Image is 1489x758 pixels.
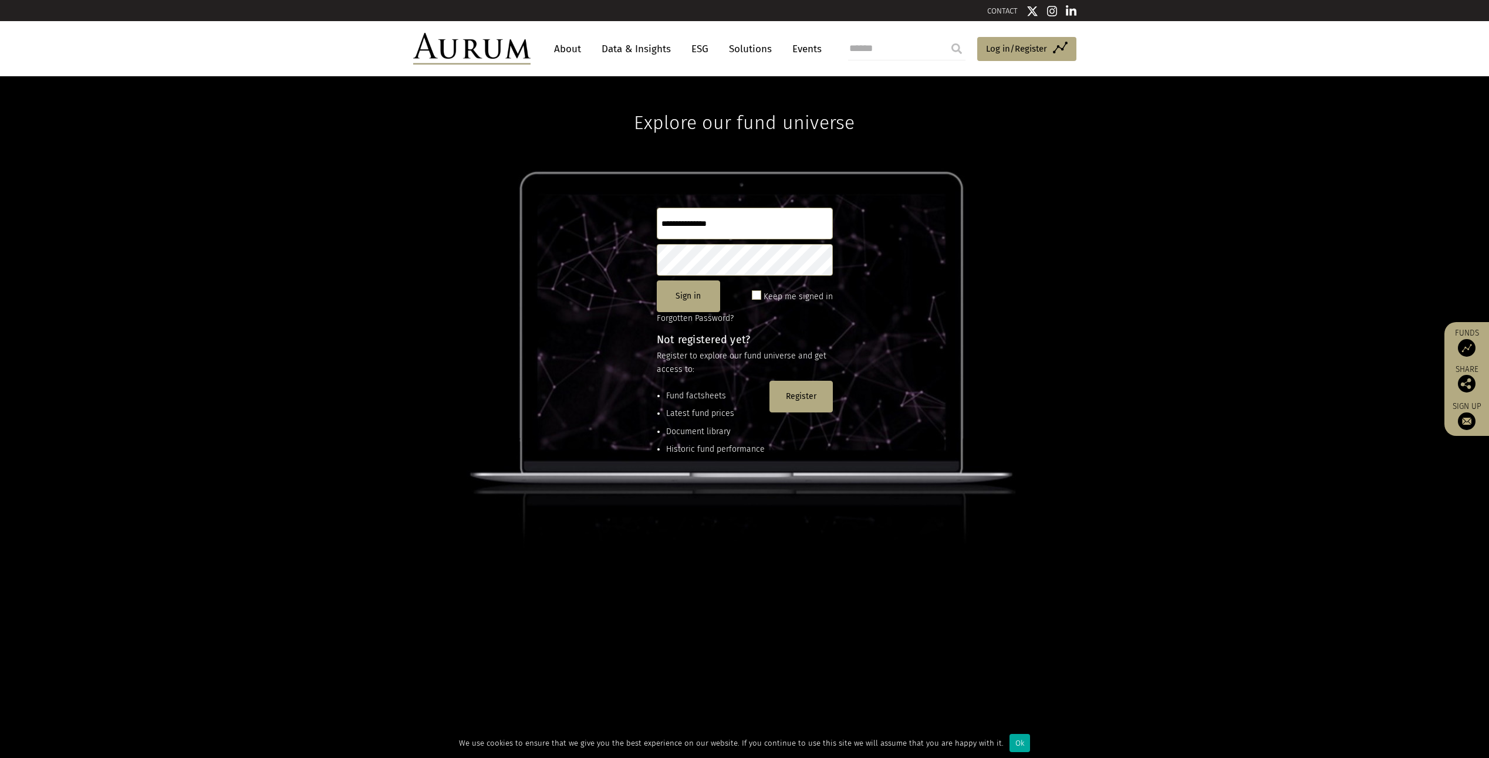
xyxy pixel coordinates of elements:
a: About [548,38,587,60]
li: Historic fund performance [666,443,765,456]
a: Events [786,38,822,60]
h1: Explore our fund universe [634,76,855,134]
img: Share this post [1458,375,1476,392]
a: Data & Insights [596,38,677,60]
div: Ok [1009,734,1030,752]
button: Register [769,381,833,412]
input: Submit [945,37,968,60]
a: ESG [686,38,714,60]
a: Log in/Register [977,37,1076,62]
a: Solutions [723,38,778,60]
img: Instagram icon [1047,5,1058,17]
a: Sign up [1450,401,1483,430]
h4: Not registered yet? [657,334,833,345]
li: Document library [666,425,765,438]
img: Sign up to our newsletter [1458,412,1476,430]
a: Funds [1450,328,1483,357]
li: Fund factsheets [666,390,765,402]
img: Aurum [413,33,531,65]
button: Sign in [657,280,720,312]
img: Twitter icon [1027,5,1038,17]
p: Register to explore our fund universe and get access to: [657,350,833,376]
a: Forgotten Password? [657,313,734,323]
img: Linkedin icon [1066,5,1076,17]
li: Latest fund prices [666,407,765,420]
label: Keep me signed in [764,290,833,304]
a: CONTACT [987,6,1018,15]
img: Access Funds [1458,339,1476,357]
span: Log in/Register [986,42,1047,56]
div: Share [1450,366,1483,392]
